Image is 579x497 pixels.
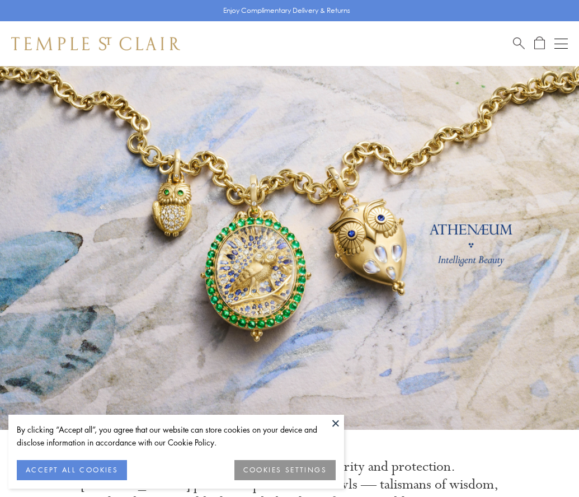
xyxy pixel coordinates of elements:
[234,460,336,480] button: COOKIES SETTINGS
[17,460,127,480] button: ACCEPT ALL COOKIES
[554,37,568,50] button: Open navigation
[513,36,525,50] a: Search
[534,36,545,50] a: Open Shopping Bag
[11,37,180,50] img: Temple St. Clair
[223,5,350,16] p: Enjoy Complimentary Delivery & Returns
[17,423,336,449] div: By clicking “Accept all”, you agree that our website can store cookies on your device and disclos...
